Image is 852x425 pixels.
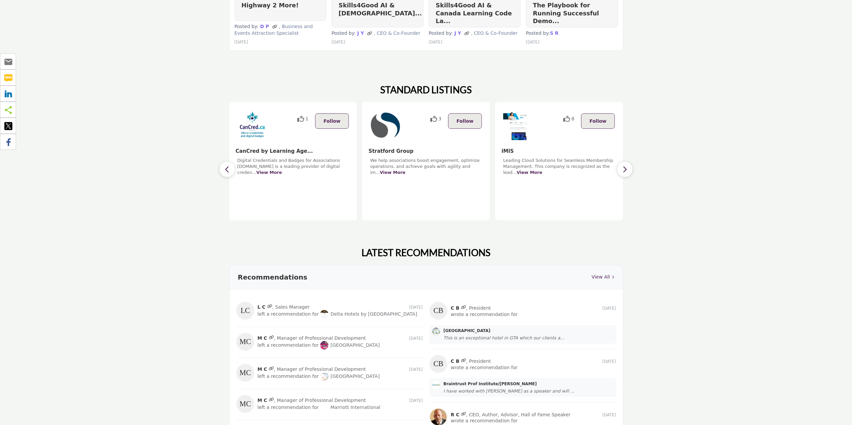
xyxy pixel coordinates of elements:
[236,395,254,413] img: M C
[453,30,463,36] a: J Y
[466,358,491,364] span: , President
[503,110,533,140] img: iMIS
[429,355,447,373] img: C B
[258,304,266,310] a: L C
[454,30,461,36] strong: J Y
[374,30,420,36] span: , CEO & Co-Founder
[436,2,512,24] a: Skills4Good AI & Canada Learning Code La...
[526,30,618,37] p: Posted by:
[315,113,349,129] button: Follow
[370,110,400,140] img: Stratford Group
[517,170,542,175] a: View More
[451,312,518,317] span: wrote a recommendation for
[320,405,380,410] a: Marriott International
[581,113,615,129] button: Follow
[409,367,423,372] span: [DATE]
[443,335,613,341] div: This is an exceptional hotel in GTA which our clients a...
[370,157,482,213] div: We help associations boost engagement, optimize operations, and achieve goals with agility and im...
[443,328,613,334] a: [GEOGRAPHIC_DATA]
[305,115,308,122] span: 1
[237,110,267,140] img: CanCred by Learning Age...
[602,306,616,311] span: [DATE]
[443,388,613,394] div: I have worked with [PERSON_NAME] as a speaker and will ...
[320,403,328,412] img: Marriott International
[409,398,423,403] span: [DATE]
[602,413,616,417] span: [DATE]
[448,113,482,129] button: Follow
[258,398,267,403] a: M C
[235,24,313,36] span: , Business and Events Attraction Specialist
[550,30,559,36] strong: S R
[259,24,271,29] a: D P
[503,157,615,213] div: Leading Cloud Solutions for Seamless Membership Management. This company is recognized as the lea...
[331,40,345,44] span: [DATE]
[235,23,326,36] p: Posted by:
[451,418,518,423] span: wrote a recommendation for
[338,2,422,16] a: Skills4Good AI & [DEMOGRAPHIC_DATA]...
[236,364,254,382] img: M C
[409,305,423,310] span: [DATE]
[432,381,440,389] img: Braintrust Prof Institute/Randall Craig
[456,118,473,124] span: Follow
[258,366,267,372] a: M C
[320,310,328,318] img: Delta Hotels by Marriott Toronto Airport & Conference Centre
[237,157,349,213] div: Digital Credentials and Badges for Associations [DOMAIN_NAME] is a leading provider of digital cr...
[260,24,269,29] strong: D P
[571,115,574,122] span: 8
[235,40,248,44] span: [DATE]
[602,359,616,364] span: [DATE]
[256,170,282,175] a: View More
[323,118,340,124] span: Follow
[331,30,423,37] p: Posted by:
[471,30,518,36] span: , CEO & Co-Founder
[357,30,364,36] strong: J Y
[451,358,459,364] a: C B
[274,397,366,404] span: , Manager of Professional Development
[526,40,540,44] span: [DATE]
[274,366,366,373] span: , Manager of Professional Development
[320,311,417,317] a: Delta Hotels by [GEOGRAPHIC_DATA]
[451,365,518,370] span: wrote a recommendation for
[236,302,254,320] img: L C
[236,333,254,351] img: M C
[356,30,366,36] a: J Y
[429,302,447,320] img: C B
[320,372,328,381] img: Niagara Falls Convention Centre
[320,341,328,349] img: Halifax Convention Centre
[236,148,313,154] a: CanCred by Learning Age...
[258,374,319,379] span: left a recommendation for
[242,2,299,9] a: Highway 2 More!
[380,84,472,96] h2: STANDARD LISTINGS
[591,274,614,281] a: View All
[380,170,406,175] a: View More
[533,2,599,24] a: The Playbook for Running Successful Demo...
[238,272,307,282] h3: Recommendations
[466,305,491,311] span: , President
[274,335,366,341] span: , Manager of Professional Development
[320,342,380,348] a: [GEOGRAPHIC_DATA]
[258,335,267,341] a: M C
[409,336,423,341] span: [DATE]
[451,305,459,311] a: C B
[258,342,319,348] span: left a recommendation for
[429,40,442,44] span: [DATE]
[438,115,441,122] span: 3
[466,412,571,418] span: , CEO, Author, Advisor, Hall of Fame Speaker
[320,374,380,379] a: [GEOGRAPHIC_DATA]
[432,328,440,336] img: Hotel X Toronto
[589,118,606,124] span: Follow
[369,148,413,154] a: Stratford Group
[272,304,310,310] span: , Sales Manager
[443,381,613,387] a: Braintrust Prof Institute/[PERSON_NAME]
[362,247,490,258] h2: LATEST RECOMMENDATIONS
[429,30,521,37] p: Posted by:
[258,405,319,410] span: left a recommendation for
[258,311,319,317] span: left a recommendation for
[451,412,459,417] a: R C
[502,148,514,154] a: iMIS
